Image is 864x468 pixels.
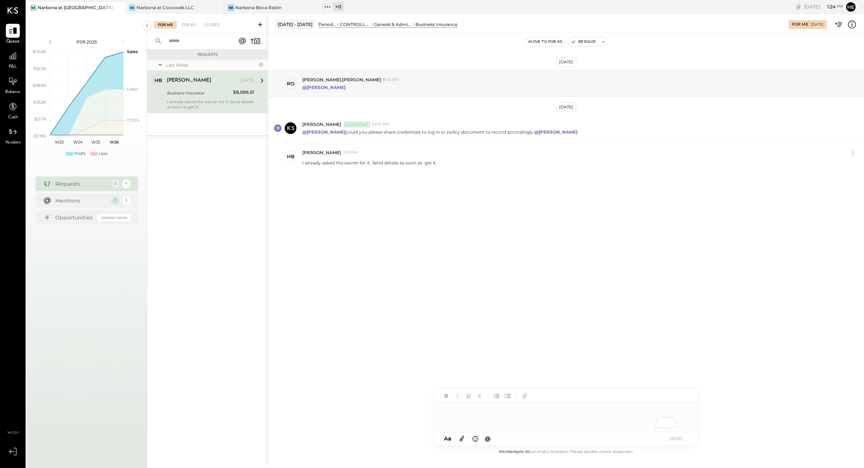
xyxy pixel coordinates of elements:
span: @ [485,435,491,442]
div: CONTROLLABLE EXPENSES [340,21,371,27]
span: a [448,435,451,442]
span: P&L [9,64,17,70]
span: [PERSON_NAME] [302,149,341,156]
span: 10:03 PM [372,122,389,127]
button: Resolve [568,37,599,46]
text: Sales [127,49,138,54]
div: P09 2025 [56,39,118,45]
a: P&L [0,49,25,70]
text: Labor [127,86,138,92]
div: [DATE] [804,3,843,10]
div: copy link [795,3,802,11]
text: W34 [73,140,82,145]
strong: @[PERSON_NAME] [302,129,345,135]
a: Balance [0,74,25,96]
div: Period P&L [318,21,336,27]
div: For Me [792,22,808,27]
text: $45.2K [33,100,46,105]
strong: @[PERSON_NAME] [302,85,345,90]
button: Bold [442,391,451,401]
div: Na [30,4,37,11]
div: To enrich screen reader interactions, please activate Accessibility in Grammarly extension settings [434,402,698,432]
text: $115.9K [33,49,46,54]
div: [DATE] [556,103,576,112]
span: Cash [8,114,18,121]
a: Cash [0,100,25,121]
div: General & Administrative Expenses [374,21,412,27]
text: W36 [109,140,119,145]
span: [PERSON_NAME].[PERSON_NAME] [302,77,381,83]
div: Business Insurance [415,21,457,27]
div: Na [129,4,135,11]
button: Unordered List [492,391,501,401]
div: ro [287,80,295,87]
div: HB [154,77,162,84]
button: Ordered List [503,391,512,401]
div: Accountant [344,122,370,127]
div: $8,096.51 [233,89,254,96]
div: Requests [151,52,264,57]
span: Queue [6,38,20,45]
span: [PERSON_NAME] [302,121,341,127]
button: Underline [464,391,473,401]
div: Requests [55,180,107,187]
a: Queue [0,24,25,45]
text: $92.3K [33,66,46,71]
text: W33 [55,140,64,145]
div: Business Insurance [167,89,231,97]
div: NB [228,4,234,11]
strong: @[PERSON_NAME] [534,129,577,135]
div: 1 [122,196,131,205]
div: Narbona at [GEOGRAPHIC_DATA] LLC [38,4,114,11]
button: Aa [442,435,453,443]
div: Closed [201,21,223,29]
text: COGS [127,118,139,123]
button: Italic [453,391,462,401]
div: 1 [258,62,264,68]
div: Opportunities [55,214,94,221]
div: HB [287,153,295,160]
div: Profit [74,151,85,157]
button: Strikethrough [475,391,484,401]
text: ($1.9K) [33,133,46,138]
div: [DATE] [240,78,254,83]
div: Loss [99,151,107,157]
div: [DATE] [556,57,576,67]
p: I already asked the owner for it. Send details as soon as get it [302,160,436,166]
div: For Me [154,21,177,29]
div: [DATE] - [DATE] [276,20,315,29]
div: + 0 [333,2,344,11]
div: Mentions [55,197,107,204]
span: Vendors [5,140,21,146]
text: W35 [91,140,100,145]
div: 1 [122,179,131,188]
div: Narbona Boca Ratōn [235,4,282,11]
span: Balance [5,89,20,96]
div: I already asked the owner for it. Send details as soon as get it [167,99,254,109]
button: @ [483,434,493,443]
span: 7:41 PM [343,150,358,156]
div: [PERSON_NAME] [167,77,211,84]
button: Move to for ks [525,37,565,46]
button: SEND [661,434,691,443]
div: Coming Soon [98,214,131,221]
text: $21.7K [34,116,46,122]
button: Add URL [520,391,530,401]
text: $68.8K [33,83,46,88]
button: He [845,1,857,13]
span: 8:42 AM [383,77,399,83]
div: [DATE] [811,22,823,27]
p: could you please share credentials to log in or policy document to record accordingly. [302,129,579,135]
div: Narbona at Cocowalk LLC [136,4,194,11]
div: 1 [111,196,120,205]
div: For KS [178,21,199,29]
a: Vendors [0,125,25,146]
div: Last Week [166,62,256,68]
div: 1 [111,179,120,188]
